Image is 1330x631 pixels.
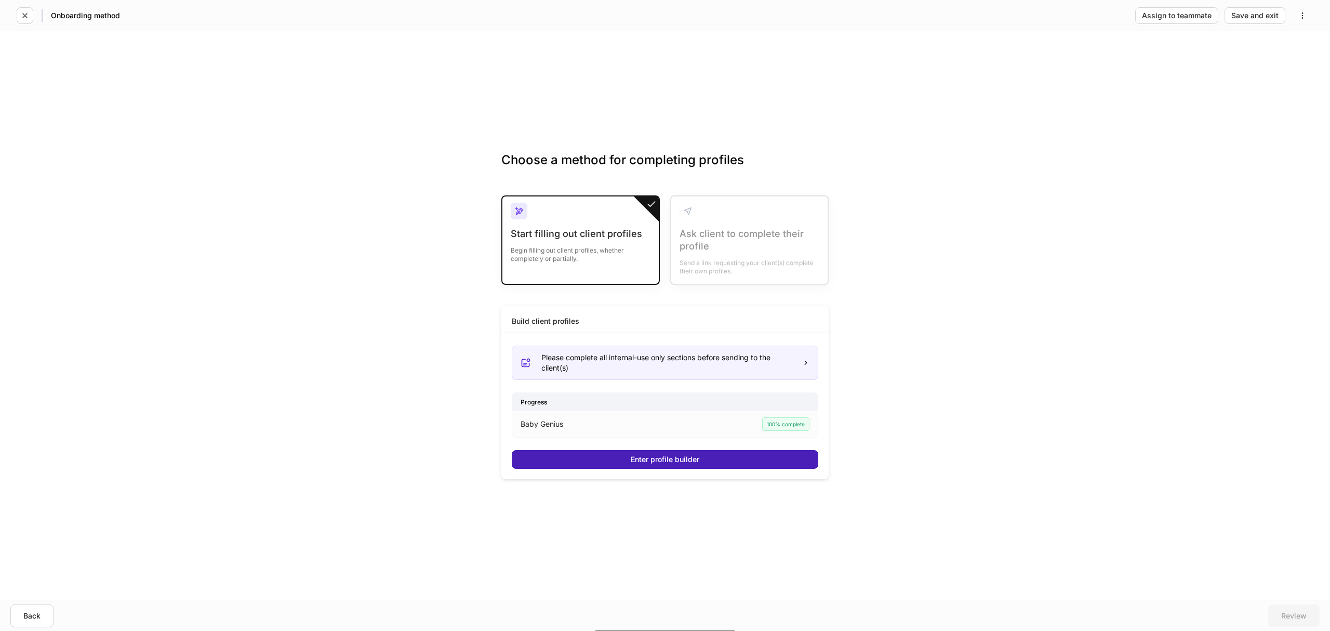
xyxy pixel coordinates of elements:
div: Back [23,612,41,620]
div: Please complete all internal-use only sections before sending to the client(s) [541,352,794,373]
div: Save and exit [1231,12,1279,19]
h3: Choose a method for completing profiles [501,152,829,185]
div: Start filling out client profiles [511,228,650,240]
div: 100% complete [762,417,809,431]
div: Assign to teammate [1142,12,1212,19]
p: Baby Genius [521,419,563,429]
button: Enter profile builder [512,450,818,469]
button: Save and exit [1225,7,1285,24]
div: Enter profile builder [631,456,699,463]
div: Build client profiles [512,316,579,326]
h5: Onboarding method [51,10,120,21]
button: Assign to teammate [1135,7,1218,24]
button: Back [10,604,54,627]
div: Begin filling out client profiles, whether completely or partially. [511,240,650,263]
div: Progress [512,393,818,411]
